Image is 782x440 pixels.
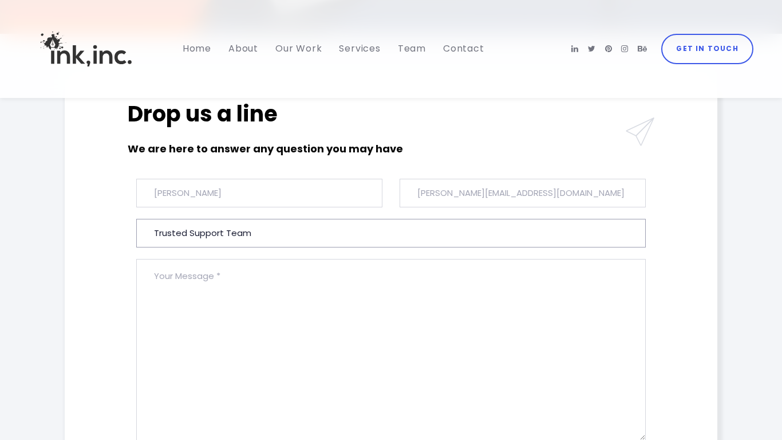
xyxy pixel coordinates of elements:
[398,42,426,55] span: Team
[136,179,382,207] input: Full Name *
[400,179,646,207] input: Email Address *
[275,42,322,55] span: Our Work
[136,219,646,247] input: Company
[128,141,437,158] h6: We are here to answer any question you may have
[29,10,143,88] img: Ink, Inc. | Marketing Agency
[661,34,753,64] a: Get in Touch
[128,100,437,128] h2: Drop us a line
[183,42,211,55] span: Home
[339,42,380,55] span: Services
[443,42,484,55] span: Contact
[676,42,738,56] span: Get in Touch
[228,42,258,55] span: About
